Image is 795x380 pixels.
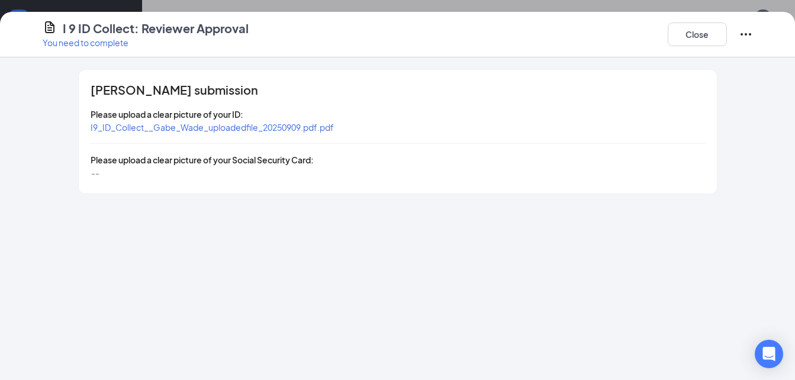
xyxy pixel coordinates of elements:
[63,20,249,37] h4: I 9 ID Collect: Reviewer Approval
[91,109,243,120] span: Please upload a clear picture of your ID:
[91,122,334,133] a: I9_ID_Collect__Gabe_Wade_uploadedfile_20250909.pdf.pdf
[91,154,314,165] span: Please upload a clear picture of your Social Security Card:
[755,340,783,368] div: Open Intercom Messenger
[91,84,258,96] span: [PERSON_NAME] submission
[43,20,57,34] svg: CustomFormIcon
[43,37,249,49] p: You need to complete
[739,27,753,41] svg: Ellipses
[668,22,727,46] button: Close
[91,168,99,178] span: --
